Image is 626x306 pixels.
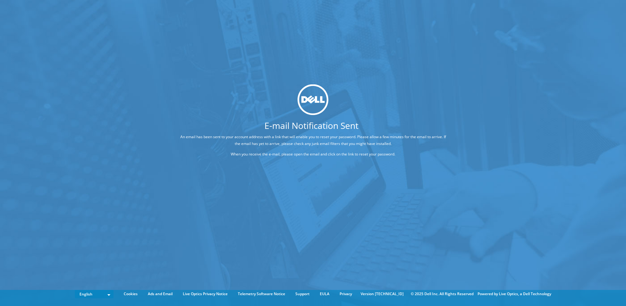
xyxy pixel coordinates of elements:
a: Cookies [119,291,142,297]
li: Powered by Live Optics, a Dell Technology [478,291,551,297]
a: Live Optics Privacy Notice [178,291,232,297]
li: Version [TECHNICAL_ID] [358,291,407,297]
a: Telemetry Software Notice [233,291,290,297]
p: An email has been sent to your account address with a link that will enable you to reset your pas... [180,133,446,147]
a: Support [291,291,314,297]
a: EULA [315,291,334,297]
a: Ads and Email [143,291,177,297]
p: When you receive the e-mail, please open the email and click on the link to reset your password. [180,151,446,157]
img: dell_svg_logo.svg [298,84,328,115]
li: © 2025 Dell Inc. All Rights Reserved [408,291,477,297]
h1: E-mail Notification Sent [156,121,466,130]
a: Privacy [335,291,357,297]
